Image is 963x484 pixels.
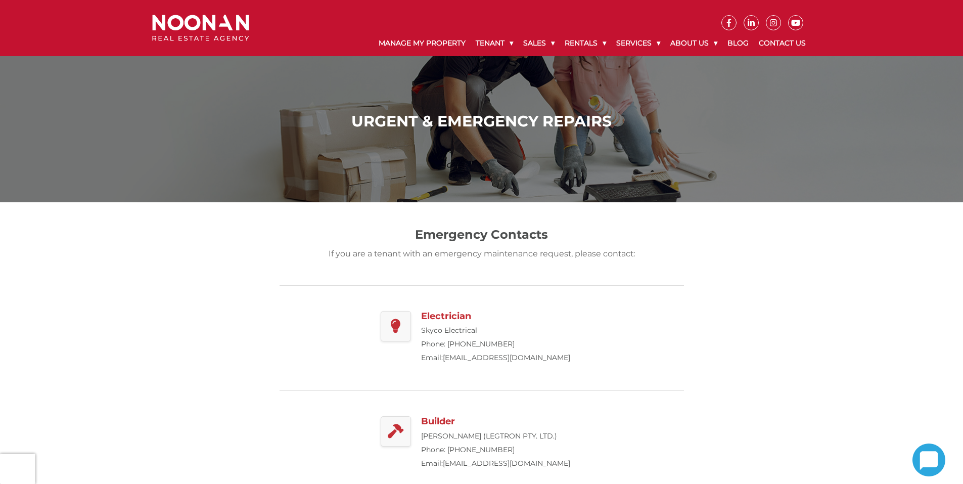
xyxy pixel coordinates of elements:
[421,457,570,470] p: Email:
[471,30,518,56] a: Tenant
[421,338,570,350] p: Phone: [PHONE_NUMBER]
[722,30,754,56] a: Blog
[155,112,808,130] h1: Urgent & Emergency Repairs
[305,247,659,260] p: If you are a tenant with an emergency maintenance request, please contact:
[421,351,570,364] p: Email:
[421,416,570,427] h3: Builder
[152,15,249,41] img: Noonan Real Estate Agency
[665,30,722,56] a: About Us
[374,30,471,56] a: Manage My Property
[421,324,570,337] p: Skyco Electrical
[560,30,611,56] a: Rentals
[518,30,560,56] a: Sales
[443,459,570,468] a: [EMAIL_ADDRESS][DOMAIN_NAME]
[305,228,659,242] h2: Emergency Contacts
[443,353,570,362] a: [EMAIL_ADDRESS][DOMAIN_NAME]
[421,444,570,456] p: Phone: [PHONE_NUMBER]
[421,311,570,322] h3: Electrician
[421,430,570,443] p: [PERSON_NAME] (LEGTRON PTY. LTD.)
[754,30,811,56] a: Contact Us
[611,30,665,56] a: Services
